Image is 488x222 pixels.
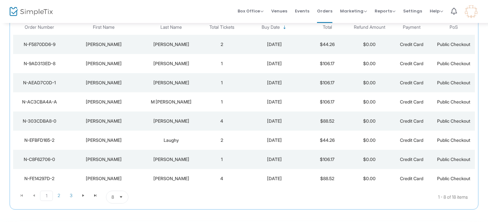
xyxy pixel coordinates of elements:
[245,175,305,182] div: 9/15/2025
[68,175,140,182] div: Jason
[25,25,54,30] span: Order Number
[403,25,420,30] span: Payment
[15,175,64,182] div: N-FE14297D-2
[245,41,305,48] div: 9/25/2025
[143,41,199,48] div: Wright
[143,137,199,143] div: Laughy
[40,191,53,201] span: Page 1
[93,25,115,30] span: First Name
[201,92,243,111] td: 1
[400,118,423,124] span: Credit Card
[201,73,243,92] td: 1
[348,20,391,35] th: Refund Amount
[15,99,64,105] div: N-AC3CBA4A-A
[295,3,309,19] span: Events
[201,150,243,169] td: 1
[400,157,423,162] span: Credit Card
[201,111,243,131] td: 4
[68,80,140,86] div: Brittany
[160,25,182,30] span: Last Name
[245,99,305,105] div: 9/23/2025
[81,193,86,198] span: Go to the next page
[400,80,423,85] span: Credit Card
[437,99,470,104] span: Public Checkout
[68,41,140,48] div: Dana
[348,111,391,131] td: $0.00
[238,8,264,14] span: Box Office
[437,42,470,47] span: Public Checkout
[400,61,423,66] span: Credit Card
[437,118,470,124] span: Public Checkout
[306,131,348,150] td: $44.26
[437,80,470,85] span: Public Checkout
[437,137,470,143] span: Public Checkout
[15,60,64,67] div: N-9AD313ED-8
[201,169,243,188] td: 4
[306,111,348,131] td: $88.52
[143,175,199,182] div: Guillory
[143,156,199,163] div: Henderson
[68,118,140,124] div: Michelle
[348,35,391,54] td: $0.00
[68,137,140,143] div: Kristina
[117,191,126,203] button: Select
[68,99,140,105] div: Leanne
[245,80,305,86] div: 9/23/2025
[340,8,367,14] span: Marketing
[77,191,89,200] span: Go to the next page
[400,42,423,47] span: Credit Card
[192,191,468,203] kendo-pager-info: 1 - 8 of 18 items
[245,60,305,67] div: 9/24/2025
[437,176,470,181] span: Public Checkout
[306,169,348,188] td: $88.52
[68,156,140,163] div: Paulina
[15,80,64,86] div: N-AEAD7C0D-1
[201,54,243,73] td: 1
[15,137,64,143] div: N-EFBFD165-2
[201,20,243,35] th: Total Tickets
[282,25,287,30] span: Sortable
[317,3,332,19] span: Orders
[400,137,423,143] span: Credit Card
[15,156,64,163] div: N-C8F62706-0
[143,80,199,86] div: Randleas
[68,60,140,67] div: Lindsey
[53,191,65,200] span: Page 2
[13,20,475,188] div: Data table
[348,73,391,92] td: $0.00
[143,99,199,105] div: M Hern
[15,41,64,48] div: N-F5870DD6-9
[403,3,422,19] span: Settings
[348,169,391,188] td: $0.00
[306,92,348,111] td: $106.17
[437,61,470,66] span: Public Checkout
[245,118,305,124] div: 9/22/2025
[306,150,348,169] td: $106.17
[245,137,305,143] div: 9/16/2025
[245,156,305,163] div: 9/15/2025
[306,54,348,73] td: $106.17
[348,131,391,150] td: $0.00
[306,20,348,35] th: Total
[430,8,443,14] span: Help
[143,60,199,67] div: Mashon
[111,194,114,200] span: 8
[450,25,458,30] span: PoS
[201,35,243,54] td: 2
[271,3,287,19] span: Venues
[375,8,395,14] span: Reports
[89,191,102,200] span: Go to the last page
[400,99,423,104] span: Credit Card
[65,191,77,200] span: Page 3
[348,54,391,73] td: $0.00
[93,193,98,198] span: Go to the last page
[348,92,391,111] td: $0.00
[306,73,348,92] td: $106.17
[201,131,243,150] td: 2
[15,118,64,124] div: N-303CDBA8-0
[143,118,199,124] div: Larson
[348,150,391,169] td: $0.00
[306,35,348,54] td: $44.26
[400,176,423,181] span: Credit Card
[262,25,280,30] span: Buy Date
